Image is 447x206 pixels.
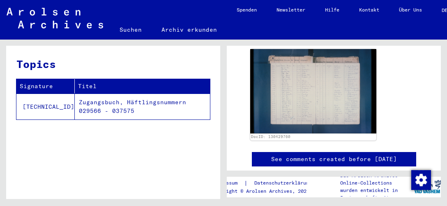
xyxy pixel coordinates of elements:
th: Signature [16,79,75,94]
img: Arolsen_neg.svg [7,8,103,28]
a: See comments created before [DATE] [271,155,397,164]
img: 001.jpg [250,49,376,133]
p: Copyright © Arolsen Archives, 2021 [212,187,322,195]
img: Zustimmung ändern [411,170,431,190]
a: Datenschutzerklärung [248,179,322,187]
p: Die Arolsen Archives Online-Collections [340,172,414,187]
a: Impressum [212,179,244,187]
th: Titel [75,79,210,94]
div: | [212,179,322,187]
td: [TECHNICAL_ID] [16,94,75,119]
h3: Topics [16,56,210,72]
a: Suchen [110,20,152,40]
a: Archiv erkunden [152,20,227,40]
a: DocID: 130429760 [251,134,290,139]
p: wurden entwickelt in Partnerschaft mit [340,187,414,201]
td: Zugangsbuch, Häftlingsnummern 029566 - 037575 [75,94,210,119]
